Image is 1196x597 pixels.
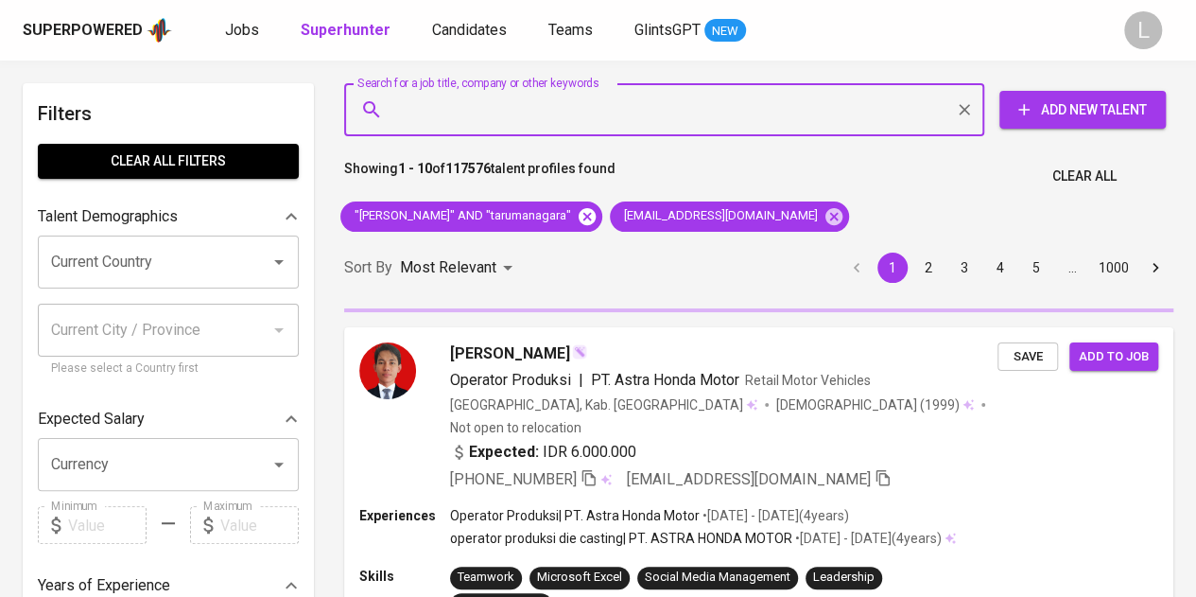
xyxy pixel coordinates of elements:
[450,506,700,525] p: Operator Produksi | PT. Astra Honda Motor
[1014,98,1151,122] span: Add New Talent
[359,342,416,399] img: c919d9846edc1580c808312777a09181.jpg
[610,202,849,232] div: [EMAIL_ADDRESS][DOMAIN_NAME]
[23,16,172,44] a: Superpoweredapp logo
[610,207,829,225] span: [EMAIL_ADDRESS][DOMAIN_NAME]
[359,567,450,586] p: Skills
[38,574,170,597] p: Years of Experience
[985,253,1015,283] button: Go to page 4
[1007,346,1049,368] span: Save
[548,19,597,43] a: Teams
[627,470,871,488] span: [EMAIL_ADDRESS][DOMAIN_NAME]
[450,371,571,389] span: Operator Produksi
[951,97,978,123] button: Clear
[301,21,390,39] b: Superhunter
[450,418,581,437] p: Not open to relocation
[1052,165,1117,188] span: Clear All
[445,161,491,176] b: 117576
[301,19,394,43] a: Superhunter
[634,19,746,43] a: GlintsGPT NEW
[1021,253,1051,283] button: Go to page 5
[645,569,790,587] div: Social Media Management
[1124,11,1162,49] div: L
[38,205,178,228] p: Talent Demographics
[450,342,570,365] span: [PERSON_NAME]
[1069,342,1158,372] button: Add to job
[68,506,147,544] input: Value
[450,441,636,464] div: IDR 6.000.000
[53,149,284,173] span: Clear All filters
[776,395,920,414] span: [DEMOGRAPHIC_DATA]
[537,569,622,587] div: Microsoft Excel
[1045,159,1124,194] button: Clear All
[398,161,432,176] b: 1 - 10
[450,470,577,488] span: [PHONE_NUMBER]
[700,506,849,525] p: • [DATE] - [DATE] ( 4 years )
[225,19,263,43] a: Jobs
[572,344,587,360] img: magic_wand.svg
[344,159,615,194] p: Showing of talent profiles found
[776,395,974,414] div: (1999)
[38,98,299,129] h6: Filters
[591,371,739,389] span: PT. Astra Honda Motor
[1093,253,1135,283] button: Go to page 1000
[1057,258,1087,277] div: …
[359,506,450,525] p: Experiences
[450,529,792,548] p: operator produksi die casting | PT. ASTRA HONDA MOTOR
[1079,346,1149,368] span: Add to job
[432,21,507,39] span: Candidates
[634,21,701,39] span: GlintsGPT
[147,16,172,44] img: app logo
[450,395,757,414] div: [GEOGRAPHIC_DATA], Kab. [GEOGRAPHIC_DATA]
[949,253,979,283] button: Go to page 3
[340,202,602,232] div: "[PERSON_NAME]" AND "tarumanagara"
[745,373,871,388] span: Retail Motor Vehicles
[400,251,519,286] div: Most Relevant
[999,91,1166,129] button: Add New Talent
[1140,253,1170,283] button: Go to next page
[38,400,299,438] div: Expected Salary
[548,21,593,39] span: Teams
[704,22,746,41] span: NEW
[38,144,299,179] button: Clear All filters
[225,21,259,39] span: Jobs
[877,253,908,283] button: page 1
[38,408,145,430] p: Expected Salary
[344,256,392,279] p: Sort By
[913,253,944,283] button: Go to page 2
[579,369,583,392] span: |
[220,506,299,544] input: Value
[997,342,1058,372] button: Save
[38,198,299,236] div: Talent Demographics
[51,360,286,378] p: Please select a Country first
[400,256,496,279] p: Most Relevant
[23,20,143,42] div: Superpowered
[432,19,511,43] a: Candidates
[266,451,292,478] button: Open
[458,569,514,587] div: Teamwork
[839,253,1173,283] nav: pagination navigation
[792,529,942,548] p: • [DATE] - [DATE] ( 4 years )
[813,569,875,587] div: Leadership
[340,207,582,225] span: "[PERSON_NAME]" AND "tarumanagara"
[469,441,539,464] b: Expected:
[266,249,292,275] button: Open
